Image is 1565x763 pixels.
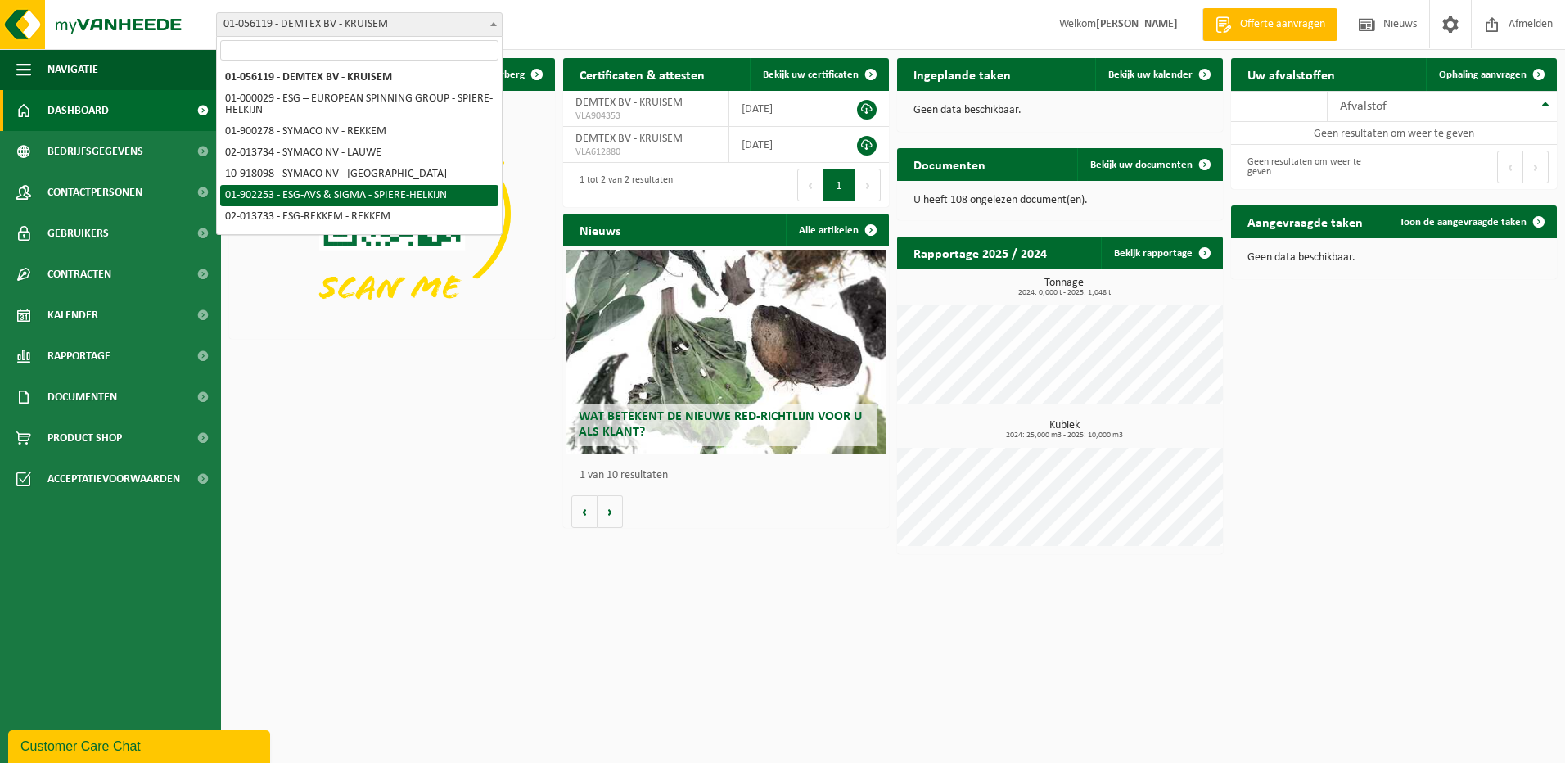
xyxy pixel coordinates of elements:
h2: Documenten [897,148,1002,180]
li: 01-000029 - ESG – EUROPEAN SPINNING GROUP - SPIERE-HELKIJN [220,88,498,121]
span: 01-056119 - DEMTEX BV - KRUISEM [216,12,503,37]
span: Bedrijfsgegevens [47,131,143,172]
iframe: chat widget [8,727,273,763]
span: Acceptatievoorwaarden [47,458,180,499]
a: Ophaling aanvragen [1426,58,1555,91]
a: Wat betekent de nieuwe RED-richtlijn voor u als klant? [566,250,886,454]
span: VLA904353 [575,110,716,123]
span: Gebruikers [47,213,109,254]
button: Next [855,169,881,201]
span: Contracten [47,254,111,295]
li: 02-013734 - SYMACO NV - LAUWE [220,142,498,164]
h3: Tonnage [905,278,1223,297]
span: DEMTEX BV - KRUISEM [575,133,683,145]
h2: Ingeplande taken [897,58,1027,90]
button: Next [1523,151,1549,183]
span: Kalender [47,295,98,336]
li: 10-918098 - SYMACO NV - [GEOGRAPHIC_DATA] [220,164,498,185]
button: Volgende [598,495,623,528]
li: 01-902253 - ESG-AVS & SIGMA - SPIERE-HELKIJN [220,185,498,206]
span: Rapportage [47,336,110,377]
span: DEMTEX BV - KRUISEM [575,97,683,109]
a: Toon de aangevraagde taken [1387,205,1555,238]
span: Offerte aanvragen [1236,16,1329,33]
li: 01-900278 - SYMACO NV - REKKEM [220,121,498,142]
span: Navigatie [47,49,98,90]
span: Product Shop [47,418,122,458]
li: 01-056119 - DEMTEX BV - KRUISEM [220,67,498,88]
p: 1 van 10 resultaten [580,470,881,481]
h2: Nieuws [563,214,637,246]
li: 02-013735 - ESG-[GEOGRAPHIC_DATA] - [GEOGRAPHIC_DATA] [220,228,498,260]
span: 2024: 0,000 t - 2025: 1,048 t [905,289,1223,297]
li: 02-013733 - ESG-REKKEM - REKKEM [220,206,498,228]
td: Geen resultaten om weer te geven [1231,122,1557,145]
div: 1 tot 2 van 2 resultaten [571,167,673,203]
span: Bekijk uw certificaten [763,70,859,80]
a: Bekijk rapportage [1101,237,1221,269]
h2: Rapportage 2025 / 2024 [897,237,1063,269]
button: Vorige [571,495,598,528]
p: U heeft 108 ongelezen document(en). [913,195,1206,206]
span: Bekijk uw kalender [1108,70,1193,80]
div: Geen resultaten om weer te geven [1239,149,1386,185]
a: Bekijk uw certificaten [750,58,887,91]
button: Previous [797,169,823,201]
td: [DATE] [729,91,828,127]
span: Bekijk uw documenten [1090,160,1193,170]
span: Toon de aangevraagde taken [1400,217,1527,228]
a: Alle artikelen [786,214,887,246]
span: VLA612880 [575,146,716,159]
span: Verberg [489,70,525,80]
h2: Uw afvalstoffen [1231,58,1351,90]
a: Bekijk uw documenten [1077,148,1221,181]
span: Documenten [47,377,117,418]
h2: Certificaten & attesten [563,58,721,90]
a: Offerte aanvragen [1202,8,1337,41]
span: Ophaling aanvragen [1439,70,1527,80]
a: Bekijk uw kalender [1095,58,1221,91]
h3: Kubiek [905,420,1223,440]
span: 01-056119 - DEMTEX BV - KRUISEM [217,13,502,36]
button: 1 [823,169,855,201]
span: Contactpersonen [47,172,142,213]
button: Verberg [476,58,553,91]
button: Previous [1497,151,1523,183]
h2: Aangevraagde taken [1231,205,1379,237]
p: Geen data beschikbaar. [913,105,1206,116]
strong: [PERSON_NAME] [1096,18,1178,30]
span: Dashboard [47,90,109,131]
span: 2024: 25,000 m3 - 2025: 10,000 m3 [905,431,1223,440]
span: Afvalstof [1340,100,1387,113]
span: Wat betekent de nieuwe RED-richtlijn voor u als klant? [579,410,862,439]
p: Geen data beschikbaar. [1247,252,1540,264]
td: [DATE] [729,127,828,163]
